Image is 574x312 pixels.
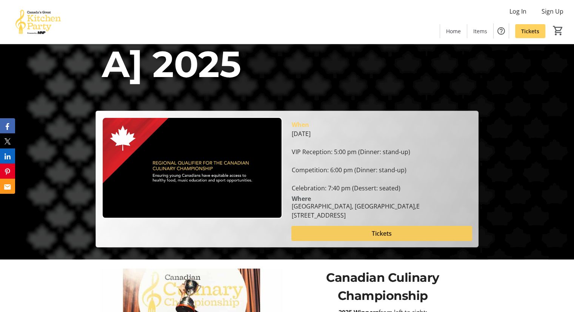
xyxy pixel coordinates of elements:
div: When [291,120,309,129]
img: Campaign CTA Media Photo [102,117,282,219]
div: [STREET_ADDRESS] [291,211,419,220]
button: Log In [503,5,532,17]
span: Tickets [372,229,392,238]
span: Home [446,27,461,35]
span: Log In [509,7,526,16]
img: Canada’s Great Kitchen Party's Logo [5,3,72,41]
button: Tickets [291,226,472,241]
button: Cart [551,24,565,37]
span: Tickets [521,27,539,35]
span: Sign Up [542,7,563,16]
a: Items [467,24,493,38]
span: Canadian Culinary Championship [326,270,439,303]
button: Sign Up [536,5,569,17]
a: Home [440,24,467,38]
div: [GEOGRAPHIC_DATA], [GEOGRAPHIC_DATA],E [291,202,419,211]
div: Where [291,196,311,202]
a: Tickets [515,24,545,38]
div: [DATE] VIP Reception: 5:00 pm (Dinner: stand-up) Competition: 6:00 pm (Dinner: stand-up) Celebrat... [291,129,472,193]
span: Items [473,27,487,35]
button: Help [494,23,509,39]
